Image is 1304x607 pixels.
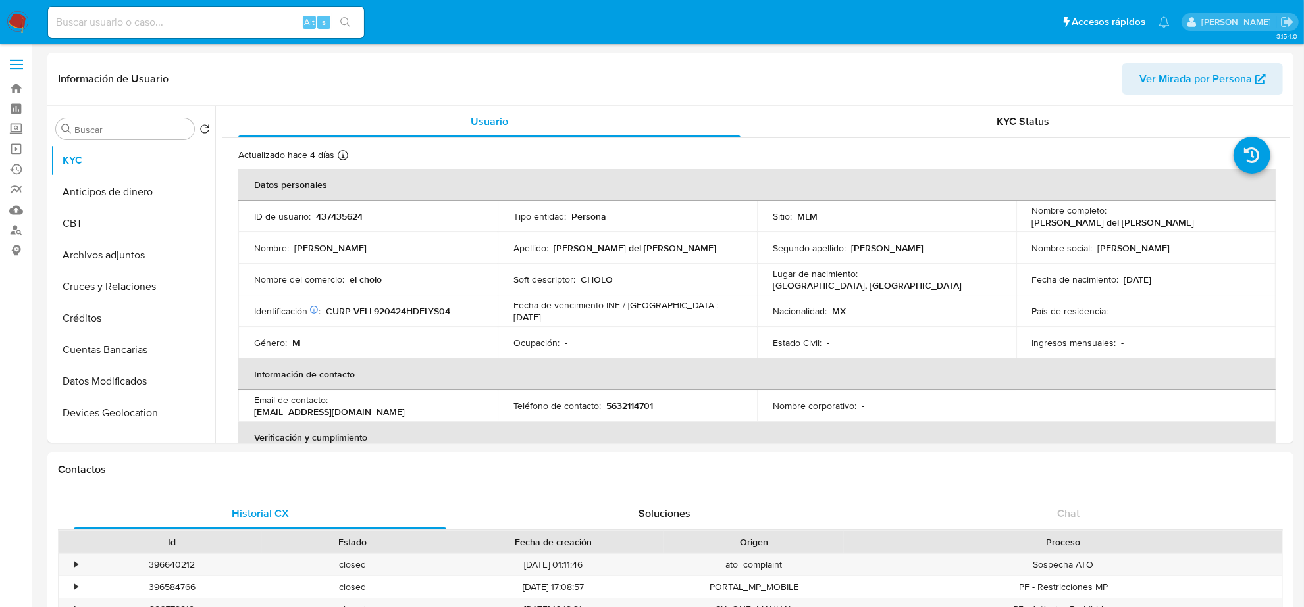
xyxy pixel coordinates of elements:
[51,334,215,366] button: Cuentas Bancarias
[773,305,827,317] p: Nacionalidad :
[571,210,606,222] p: Persona
[262,576,442,598] div: closed
[513,242,548,254] p: Apellido :
[51,397,215,429] button: Devices Geolocation
[513,274,575,285] p: Soft descriptor :
[844,554,1282,575] div: Sospecha ATO
[238,422,1276,453] th: Verificación y cumplimiento
[1122,63,1283,95] button: Ver Mirada por Persona
[1124,274,1152,285] p: [DATE]
[254,394,328,406] p: Email de contacto :
[1072,15,1145,29] span: Accesos rápidos
[554,242,716,254] p: [PERSON_NAME] del [PERSON_NAME]
[513,210,566,222] p: Tipo entidad :
[74,558,78,571] div: •
[51,366,215,397] button: Datos Modificados
[639,506,691,521] span: Soluciones
[1139,63,1252,95] span: Ver Mirada por Persona
[51,176,215,208] button: Anticipos de dinero
[513,299,718,311] p: Fecha de vencimiento INE / [GEOGRAPHIC_DATA] :
[664,576,844,598] div: PORTAL_MP_MOBILE
[91,535,253,548] div: Id
[1122,337,1124,349] p: -
[238,149,334,161] p: Actualizado hace 4 días
[442,576,664,598] div: [DATE] 17:08:57
[844,576,1282,598] div: PF - Restricciones MP
[1032,205,1107,216] p: Nombre completo :
[254,337,287,349] p: Género :
[61,124,72,134] button: Buscar
[773,210,792,222] p: Sitio :
[1032,216,1195,228] p: [PERSON_NAME] del [PERSON_NAME]
[51,303,215,334] button: Créditos
[238,358,1276,390] th: Información de contacto
[452,535,654,548] div: Fecha de creación
[1280,15,1294,29] a: Salir
[513,400,601,412] p: Teléfono de contacto :
[316,210,363,222] p: 437435624
[58,463,1283,476] h1: Contactos
[48,14,364,31] input: Buscar usuario o caso...
[322,16,326,28] span: s
[773,337,822,349] p: Estado Civil :
[1114,305,1116,317] p: -
[827,337,829,349] p: -
[1032,305,1108,317] p: País de residencia :
[1057,506,1080,521] span: Chat
[292,337,300,349] p: M
[862,400,864,412] p: -
[1098,242,1170,254] p: [PERSON_NAME]
[673,535,835,548] div: Origen
[1032,274,1119,285] p: Fecha de nacimiento :
[1032,337,1116,349] p: Ingresos mensuales :
[513,337,560,349] p: Ocupación :
[58,72,169,85] h1: Información de Usuario
[254,406,405,418] p: [EMAIL_ADDRESS][DOMAIN_NAME]
[606,400,653,412] p: 5632114701
[304,16,315,28] span: Alt
[326,305,450,317] p: CURP VELL920424HDFLYS04
[773,268,858,279] p: Lugar de nacimiento :
[82,554,262,575] div: 396640212
[471,114,508,129] span: Usuario
[797,210,818,222] p: MLM
[1159,16,1170,28] a: Notificaciones
[232,506,289,521] span: Historial CX
[773,279,962,291] p: [GEOGRAPHIC_DATA], [GEOGRAPHIC_DATA]
[1032,242,1093,254] p: Nombre social :
[442,554,664,575] div: [DATE] 01:11:46
[773,242,846,254] p: Segundo apellido :
[51,208,215,239] button: CBT
[51,271,215,303] button: Cruces y Relaciones
[254,274,344,285] p: Nombre del comercio :
[51,239,215,271] button: Archivos adjuntos
[832,305,846,317] p: MX
[254,242,289,254] p: Nombre :
[350,274,382,285] p: el cholo
[238,169,1276,201] th: Datos personales
[997,114,1050,129] span: KYC Status
[254,210,311,222] p: ID de usuario :
[51,145,215,176] button: KYC
[262,554,442,575] div: closed
[74,581,78,593] div: •
[74,124,189,135] input: Buscar
[773,400,856,412] p: Nombre corporativo :
[851,242,924,254] p: [PERSON_NAME]
[581,274,613,285] p: CHOLO
[664,554,844,575] div: ato_complaint
[51,429,215,460] button: Direcciones
[853,535,1273,548] div: Proceso
[565,337,567,349] p: -
[271,535,433,548] div: Estado
[294,242,367,254] p: [PERSON_NAME]
[1201,16,1276,28] p: cesar.gonzalez@mercadolibre.com.mx
[513,311,541,323] p: [DATE]
[199,124,210,138] button: Volver al orden por defecto
[332,13,359,32] button: search-icon
[82,576,262,598] div: 396584766
[254,305,321,317] p: Identificación :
